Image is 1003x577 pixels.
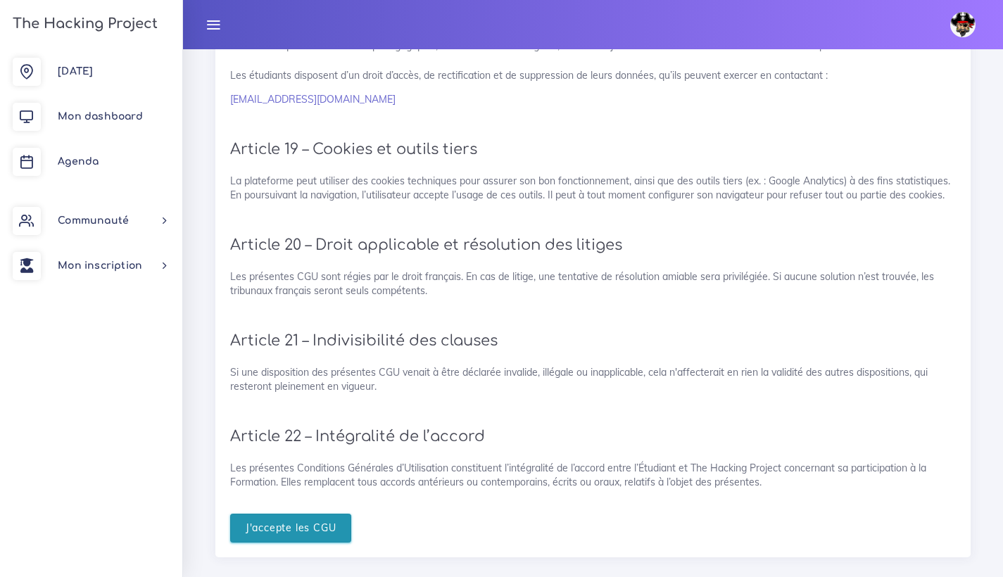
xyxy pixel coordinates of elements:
h3: Article 21 – Indivisibilité des clauses [230,332,956,350]
span: Mon dashboard [58,111,143,122]
img: avatar [950,12,976,37]
h3: The Hacking Project [8,16,158,32]
span: Agenda [58,156,99,167]
p: La plateforme peut utiliser des cookies techniques pour assurer son bon fonctionnement, ainsi que... [230,174,956,203]
p: Si une disposition des présentes CGU venait à être déclarée invalide, illégale ou inapplicable, c... [230,365,956,394]
span: [DATE] [58,66,93,77]
a: [EMAIL_ADDRESS][DOMAIN_NAME] [230,93,396,106]
h3: Article 19 – Cookies et outils tiers [230,141,956,158]
p: Les présentes Conditions Générales d’Utilisation constituent l’intégralité de l’accord entre l’Ét... [230,461,956,490]
span: Communauté [58,215,129,226]
input: J'accepte les CGU [230,514,352,543]
h3: Article 20 – Droit applicable et résolution des litiges [230,236,956,254]
p: Les étudiants disposent d’un droit d’accès, de rectification et de suppression de leurs données, ... [230,68,956,82]
span: Mon inscription [58,260,142,271]
p: Les présentes CGU sont régies par le droit français. En cas de litige, une tentative de résolutio... [230,270,956,298]
h3: Article 22 – Intégralité de l’accord [230,428,956,445]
